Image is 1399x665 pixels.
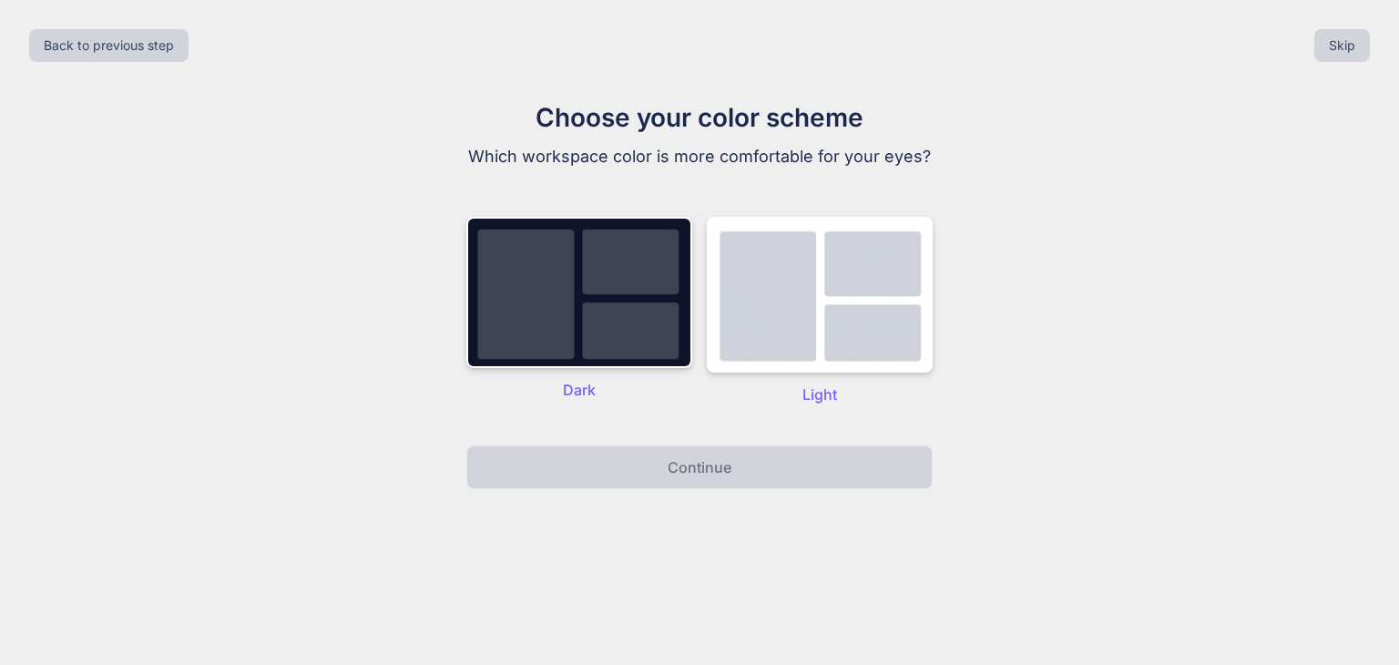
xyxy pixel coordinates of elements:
[466,217,692,368] img: dark
[466,379,692,401] p: Dark
[1314,29,1370,62] button: Skip
[393,98,1006,137] h1: Choose your color scheme
[668,456,731,478] p: Continue
[29,29,189,62] button: Back to previous step
[393,144,1006,169] p: Which workspace color is more comfortable for your eyes?
[466,445,933,489] button: Continue
[707,384,933,405] p: Light
[707,217,933,373] img: dark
